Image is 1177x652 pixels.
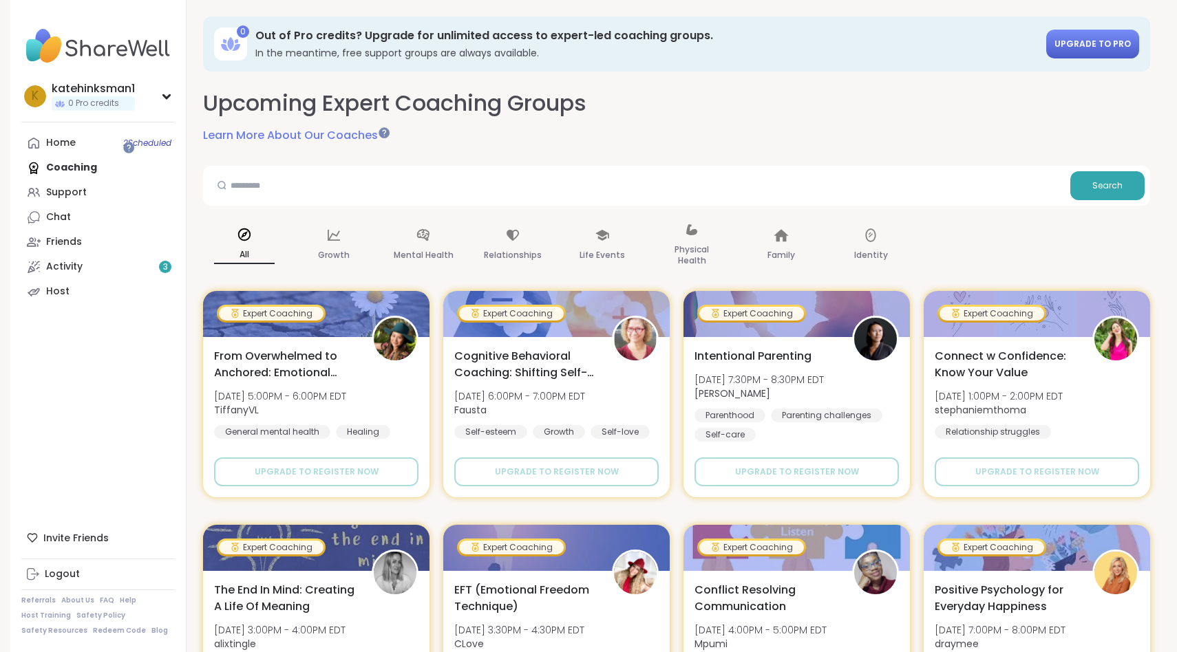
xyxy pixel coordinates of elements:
a: Home2Scheduled [21,131,175,155]
p: Family [767,247,795,263]
div: Expert Coaching [219,307,324,320]
p: Growth [318,247,350,263]
p: Mental Health [394,247,454,263]
p: Relationships [484,247,542,263]
span: [DATE] 3:30PM - 4:30PM EDT [454,623,584,637]
a: Host Training [21,611,71,620]
img: Natasha [854,318,897,360]
div: Home [46,136,76,150]
b: [PERSON_NAME] [694,387,770,400]
div: Self-esteem [454,425,527,439]
div: Expert Coaching [219,541,324,554]
h2: Upcoming Expert Coaching Groups [203,88,586,119]
span: 3 [163,261,168,273]
span: Upgrade to register now [495,466,619,478]
img: alixtingle [374,552,416,594]
div: Self-care [694,428,756,442]
a: Referrals [21,596,56,605]
img: CLove [614,552,657,594]
span: Upgrade to Pro [1054,38,1131,50]
button: Upgrade to register now [935,457,1139,486]
span: Upgrade to register now [735,466,859,478]
span: 2 Scheduled [123,138,171,149]
span: Upgrade to register now [975,466,1099,478]
button: Upgrade to register now [454,457,659,486]
a: Safety Policy [76,611,125,620]
h3: Out of Pro credits? Upgrade for unlimited access to expert-led coaching groups. [255,28,1038,43]
a: Redeem Code [93,626,146,635]
a: About Us [61,596,94,605]
span: [DATE] 1:00PM - 2:00PM EDT [935,389,1063,403]
span: [DATE] 7:30PM - 8:30PM EDT [694,373,824,387]
a: Host [21,279,175,304]
a: Upgrade to Pro [1046,30,1139,58]
span: [DATE] 6:00PM - 7:00PM EDT [454,389,585,403]
div: Parenting challenges [771,409,882,422]
img: Mpumi [854,552,897,594]
img: TiffanyVL [374,318,416,360]
p: Identity [854,247,888,263]
span: k [32,87,39,105]
button: Upgrade to register now [214,457,418,486]
div: Expert Coaching [940,307,1044,320]
span: EFT (Emotional Freedom Technique) [454,582,597,615]
div: Friends [46,235,82,249]
p: Physical Health [661,241,722,269]
p: All [214,246,275,264]
div: General mental health [214,425,330,439]
a: Activity3 [21,254,175,279]
div: Expert Coaching [699,541,804,554]
button: Upgrade to register now [694,457,899,486]
img: draymee [1094,552,1137,594]
a: Help [120,596,136,605]
div: Healing [336,425,390,439]
div: Activity [46,260,83,274]
span: Upgrade to register now [255,466,379,478]
button: Search [1070,171,1145,200]
b: alixtingle [214,637,256,651]
p: Life Events [580,247,625,263]
span: From Overwhelmed to Anchored: Emotional Regulation [214,348,357,381]
a: Support [21,180,175,205]
span: 0 Pro credits [68,98,119,109]
div: 0 [237,25,249,38]
span: [DATE] 3:00PM - 4:00PM EDT [214,623,346,637]
h3: In the meantime, free support groups are always available. [255,46,1038,60]
div: katehinksman1 [52,81,135,96]
span: Cognitive Behavioral Coaching: Shifting Self-Talk [454,348,597,381]
div: Growth [533,425,585,439]
span: Intentional Parenting [694,348,812,365]
a: Friends [21,230,175,254]
b: stephaniemthoma [935,403,1026,417]
b: Fausta [454,403,487,417]
b: draymee [935,637,979,651]
b: CLove [454,637,484,651]
div: Invite Friends [21,525,175,550]
div: Relationship struggles [935,425,1051,439]
div: Self-love [591,425,650,439]
a: Learn More About Our Coaches [203,127,389,144]
iframe: Spotlight [123,142,134,153]
span: [DATE] 7:00PM - 8:00PM EDT [935,623,1065,637]
span: The End In Mind: Creating A Life Of Meaning [214,582,357,615]
a: FAQ [100,596,114,605]
a: Blog [151,626,168,635]
span: Connect w Confidence: Know Your Value [935,348,1077,381]
span: Conflict Resolving Communication [694,582,837,615]
a: Logout [21,562,175,587]
div: Chat [46,210,71,224]
div: Support [46,186,87,199]
span: Positive Psychology for Everyday Happiness [935,582,1077,615]
img: stephaniemthoma [1094,318,1137,360]
b: Mpumi [694,637,728,651]
span: Search [1092,180,1123,192]
div: Expert Coaching [459,307,564,320]
span: [DATE] 4:00PM - 5:00PM EDT [694,623,827,637]
span: [DATE] 5:00PM - 6:00PM EDT [214,389,346,403]
div: Expert Coaching [699,307,804,320]
iframe: Spotlight [379,127,390,138]
b: TiffanyVL [214,403,259,417]
img: ShareWell Nav Logo [21,22,175,70]
a: Chat [21,205,175,230]
div: Logout [45,567,80,581]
